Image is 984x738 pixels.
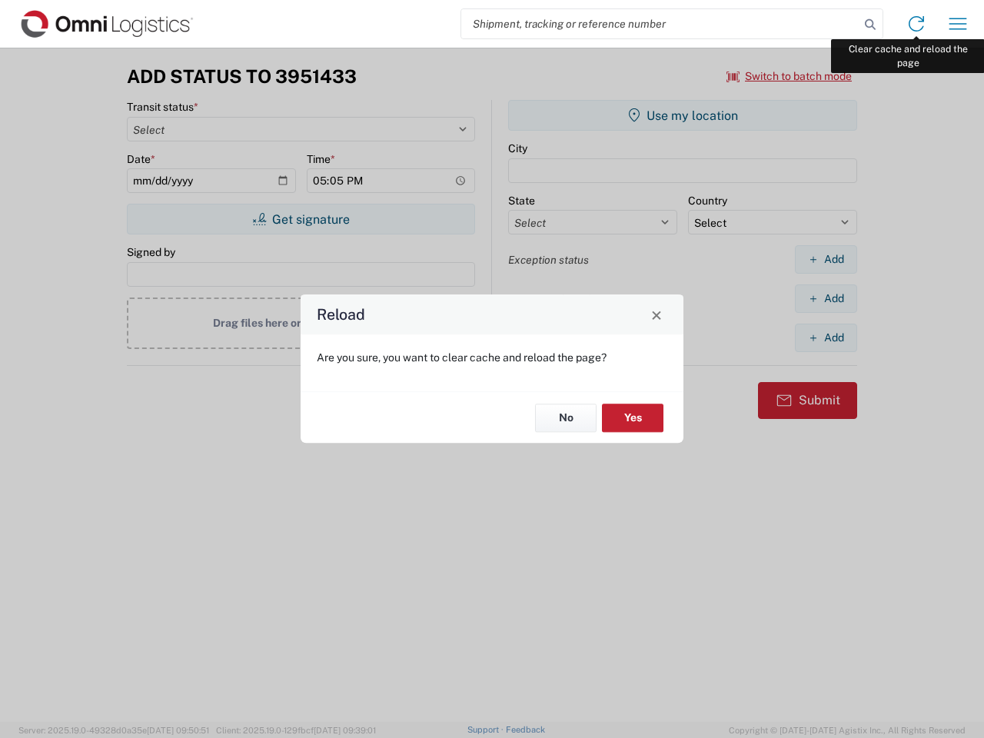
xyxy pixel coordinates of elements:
button: Yes [602,404,663,432]
p: Are you sure, you want to clear cache and reload the page? [317,351,667,364]
button: No [535,404,597,432]
h4: Reload [317,304,365,326]
input: Shipment, tracking or reference number [461,9,859,38]
button: Close [646,304,667,325]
